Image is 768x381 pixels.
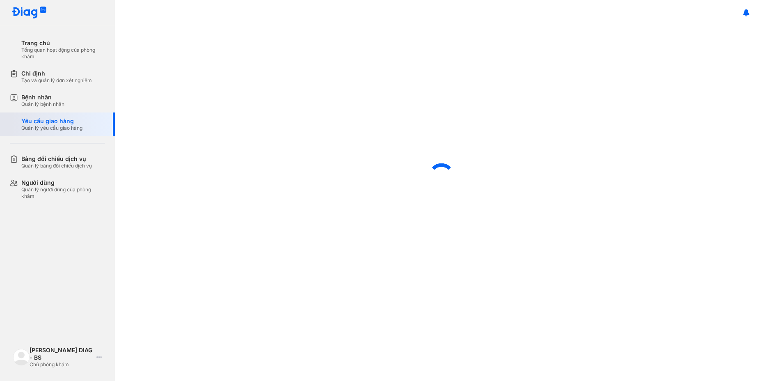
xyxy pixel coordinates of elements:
[21,179,105,186] div: Người dùng
[21,117,82,125] div: Yêu cầu giao hàng
[21,77,92,84] div: Tạo và quản lý đơn xét nghiệm
[21,70,92,77] div: Chỉ định
[21,39,105,47] div: Trang chủ
[21,101,64,108] div: Quản lý bệnh nhân
[21,186,105,200] div: Quản lý người dùng của phòng khám
[13,349,30,365] img: logo
[21,94,64,101] div: Bệnh nhân
[21,163,92,169] div: Quản lý bảng đối chiếu dịch vụ
[21,47,105,60] div: Tổng quan hoạt động của phòng khám
[11,7,47,19] img: logo
[21,155,92,163] div: Bảng đối chiếu dịch vụ
[30,347,93,361] div: [PERSON_NAME] DIAG - BS
[30,361,93,368] div: Chủ phòng khám
[21,125,82,131] div: Quản lý yêu cầu giao hàng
